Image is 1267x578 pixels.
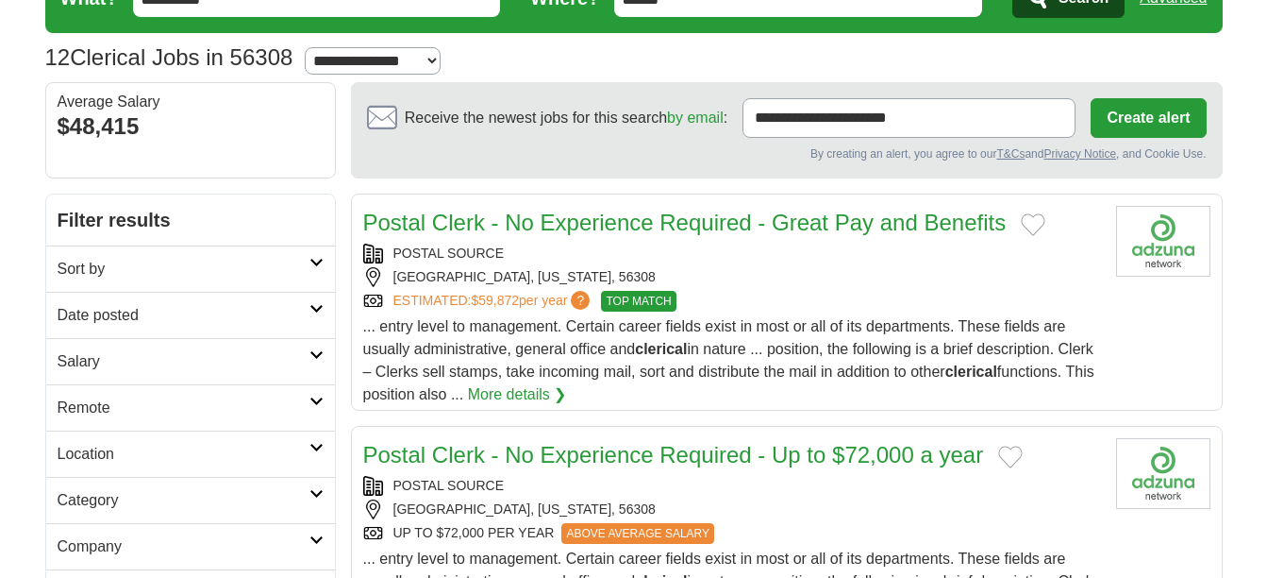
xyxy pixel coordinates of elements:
[1043,147,1116,161] a: Privacy Notice
[363,476,1101,496] div: POSTAL SOURCE
[46,246,335,292] a: Sort by
[1116,206,1210,277] img: Company logo
[471,293,519,308] span: $59,872
[58,489,309,512] h2: Category
[561,523,714,544] span: ABOVE AVERAGE SALARY
[46,292,335,338] a: Date posted
[363,500,1101,519] div: [GEOGRAPHIC_DATA], [US_STATE], 56308
[58,443,309,466] h2: Location
[363,442,984,467] a: Postal Clerk - No Experience Required - Up to $72,000 a year
[1091,98,1206,138] button: Create alert
[46,338,335,384] a: Salary
[468,383,567,406] a: More details ❯
[46,523,335,569] a: Company
[945,364,997,380] strong: clerical
[46,195,335,246] h2: Filter results
[46,384,335,431] a: Remote
[1021,213,1045,236] button: Add to favorite jobs
[998,446,1023,468] button: Add to favorite jobs
[58,535,309,558] h2: Company
[363,318,1094,402] span: ... entry level to management. Certain career fields exist in most or all of its departments. The...
[363,267,1101,287] div: [GEOGRAPHIC_DATA], [US_STATE], 56308
[405,107,727,129] span: Receive the newest jobs for this search :
[58,397,309,419] h2: Remote
[1116,438,1210,509] img: Company logo
[393,291,594,312] a: ESTIMATED:$59,872per year?
[367,145,1207,162] div: By creating an alert, you agree to our and , and Cookie Use.
[635,341,687,357] strong: clerical
[46,431,335,477] a: Location
[601,291,675,312] span: TOP MATCH
[58,304,309,327] h2: Date posted
[571,291,590,310] span: ?
[363,244,1101,263] div: POSTAL SOURCE
[996,147,1025,161] a: T&Cs
[363,523,1101,544] div: UP TO $72,000 PER YEAR
[58,110,324,144] div: $48,415
[58,258,309,280] h2: Sort by
[363,210,1007,235] a: Postal Clerk - No Experience Required - Great Pay and Benefits
[667,110,724,126] a: by email
[58,350,309,373] h2: Salary
[45,44,293,70] h1: Clerical Jobs in 56308
[58,94,324,110] div: Average Salary
[46,477,335,523] a: Category
[45,41,71,75] span: 12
